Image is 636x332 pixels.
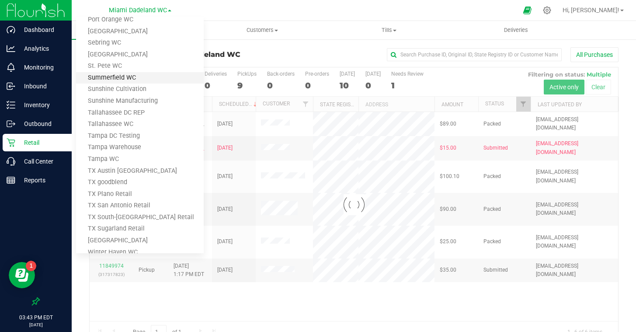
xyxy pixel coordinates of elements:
[76,60,204,72] a: St. Pete WC
[76,142,204,154] a: Tampa Warehouse
[15,175,68,185] p: Reports
[72,26,198,34] span: Purchases
[15,137,68,148] p: Retail
[26,261,36,271] iframe: Resource center unread badge
[76,235,204,247] a: [GEOGRAPHIC_DATA]
[15,119,68,129] p: Outbound
[326,26,452,34] span: Tills
[15,81,68,91] p: Inbound
[76,200,204,212] a: TX San Antonio Retail
[7,157,15,166] inline-svg: Call Center
[76,14,204,26] a: Port Orange WC
[387,48,562,61] input: Search Purchase ID, Original ID, State Registry ID or Customer Name...
[15,100,68,110] p: Inventory
[76,189,204,200] a: TX Plano Retail
[7,119,15,128] inline-svg: Outbound
[76,72,204,84] a: Summerfield WC
[76,223,204,235] a: TX Sugarland Retail
[7,176,15,185] inline-svg: Reports
[563,7,619,14] span: Hi, [PERSON_NAME]!
[76,49,204,61] a: [GEOGRAPHIC_DATA]
[76,165,204,177] a: TX Austin [GEOGRAPHIC_DATA]
[76,177,204,189] a: TX goodblend
[4,322,68,328] p: [DATE]
[76,95,204,107] a: Sunshine Manufacturing
[326,21,452,39] a: Tills
[76,26,204,38] a: [GEOGRAPHIC_DATA]
[452,21,579,39] a: Deliveries
[15,43,68,54] p: Analytics
[72,21,198,39] a: Purchases
[7,44,15,53] inline-svg: Analytics
[542,6,553,14] div: Manage settings
[4,314,68,322] p: 03:43 PM EDT
[7,138,15,147] inline-svg: Retail
[15,24,68,35] p: Dashboard
[7,63,15,72] inline-svg: Monitoring
[492,26,540,34] span: Deliveries
[15,62,68,73] p: Monitoring
[518,2,537,19] span: Open Ecommerce Menu
[31,297,40,306] label: Pin the sidebar to full width on large screens
[76,212,204,224] a: TX South-[GEOGRAPHIC_DATA] Retail
[76,247,204,259] a: Winter Haven WC
[109,7,167,14] span: Miami Dadeland WC
[76,84,204,95] a: Sunshine Cultivation
[199,26,325,34] span: Customers
[76,37,204,49] a: Sebring WC
[570,47,619,62] button: All Purchases
[15,156,68,167] p: Call Center
[7,25,15,34] inline-svg: Dashboard
[76,154,204,165] a: Tampa WC
[7,82,15,91] inline-svg: Inbound
[9,262,35,288] iframe: Resource center
[198,21,325,39] a: Customers
[76,119,204,130] a: Tallahassee WC
[76,107,204,119] a: Tallahassee DC REP
[76,130,204,142] a: Tampa DC Testing
[7,101,15,109] inline-svg: Inventory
